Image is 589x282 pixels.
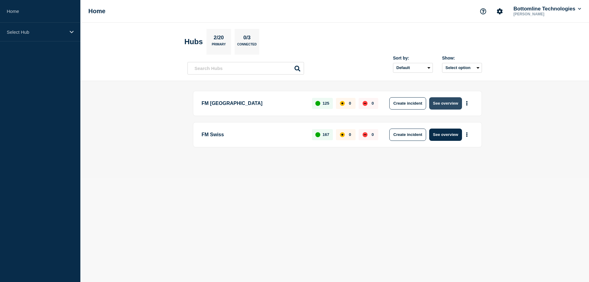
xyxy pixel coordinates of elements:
button: Bottomline Technologies [512,6,582,12]
p: 167 [323,132,329,137]
p: Primary [212,43,226,49]
button: Support [477,5,490,18]
div: up [315,101,320,106]
button: More actions [463,98,471,109]
div: affected [340,101,345,106]
button: Select option [442,63,482,73]
select: Sort by [393,63,433,73]
input: Search Hubs [187,62,304,75]
h2: Hubs [184,37,203,46]
div: Show: [442,56,482,60]
h1: Home [88,8,106,15]
div: affected [340,132,345,137]
button: See overview [429,129,462,141]
p: 0 [371,101,374,106]
p: [PERSON_NAME] [512,12,576,16]
button: Create incident [389,129,426,141]
div: down [363,101,368,106]
p: FM [GEOGRAPHIC_DATA] [202,97,305,110]
p: 0 [349,132,351,137]
button: Create incident [389,97,426,110]
p: FM Swiss [202,129,305,141]
p: Connected [237,43,256,49]
p: 0/3 [241,35,253,43]
div: Sort by: [393,56,433,60]
div: down [363,132,368,137]
p: 125 [323,101,329,106]
button: More actions [463,129,471,140]
div: up [315,132,320,137]
button: See overview [429,97,462,110]
p: 2/20 [211,35,226,43]
p: Select Hub [7,29,66,35]
button: Account settings [493,5,506,18]
p: 0 [349,101,351,106]
p: 0 [371,132,374,137]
